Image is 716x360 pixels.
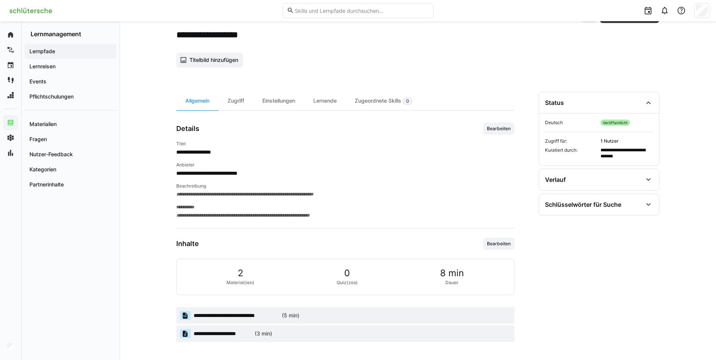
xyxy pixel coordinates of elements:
div: Zugriff [219,92,253,110]
h4: Anbieter [176,162,514,168]
span: Titelbild hinzufügen [188,56,239,64]
span: Bearbeiten [486,241,511,247]
span: 2 [238,268,243,278]
span: Material(ien) [226,280,254,286]
button: Bearbeiten [483,238,514,250]
input: Skills und Lernpfade durchsuchen… [294,7,429,14]
div: Einstellungen [253,92,304,110]
span: Zugriff für: [545,138,597,144]
span: 0 [406,98,409,104]
h4: Beschreibung [176,183,514,189]
div: Zugeordnete Skills [346,92,422,110]
div: Lernende [304,92,346,110]
span: Kuratiert durch: [545,147,597,159]
button: Bearbeiten [483,123,514,135]
h3: Details [176,125,199,133]
span: 0 [344,268,350,278]
span: 1 Nutzer [601,138,653,144]
span: Quiz(zes) [337,280,358,286]
div: (5 min) [282,312,299,319]
span: 8 min [440,268,464,278]
span: Deutsch [545,120,597,126]
div: Allgemein [176,92,219,110]
div: (3 min) [255,330,272,337]
div: Status [545,99,564,106]
span: Dauer [445,280,459,286]
div: Verlauf [545,176,566,183]
span: Veröffentlicht [601,120,630,126]
span: Bearbeiten [486,126,511,132]
div: Schlüsselwörter für Suche [545,201,621,208]
h4: Titel [176,141,514,147]
h3: Inhalte [176,240,199,248]
button: Titelbild hinzufügen [176,52,243,68]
